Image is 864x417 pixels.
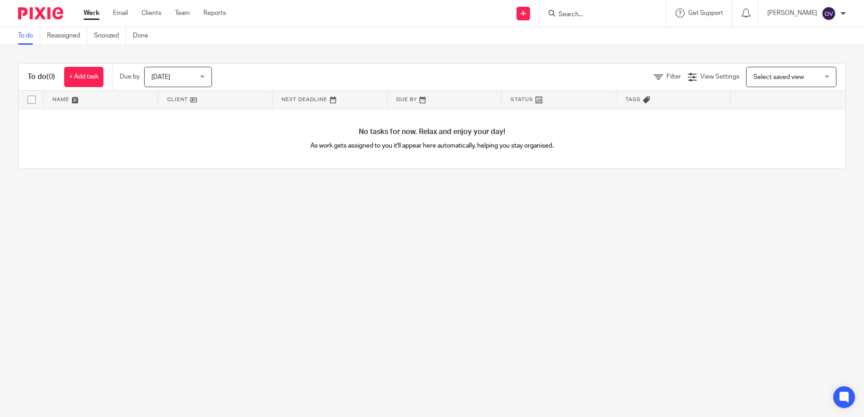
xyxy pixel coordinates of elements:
img: svg%3E [822,6,836,21]
span: [DATE] [151,74,170,80]
span: Filter [667,74,681,80]
span: Select saved view [753,74,804,80]
p: As work gets assigned to you it'll appear here automatically, helping you stay organised. [225,141,639,150]
a: Reports [203,9,226,18]
img: Pixie [18,7,63,19]
a: Snoozed [94,27,126,45]
a: Work [84,9,99,18]
a: Clients [141,9,161,18]
a: Done [133,27,155,45]
input: Search [558,11,639,19]
h1: To do [28,72,55,82]
h4: No tasks for now. Relax and enjoy your day! [19,127,845,137]
span: (0) [47,73,55,80]
span: Tags [625,97,641,102]
a: + Add task [64,67,103,87]
p: [PERSON_NAME] [767,9,817,18]
span: View Settings [700,74,739,80]
a: Team [175,9,190,18]
a: To do [18,27,40,45]
a: Reassigned [47,27,87,45]
span: Get Support [688,10,723,16]
a: Email [113,9,128,18]
p: Due by [120,72,140,81]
